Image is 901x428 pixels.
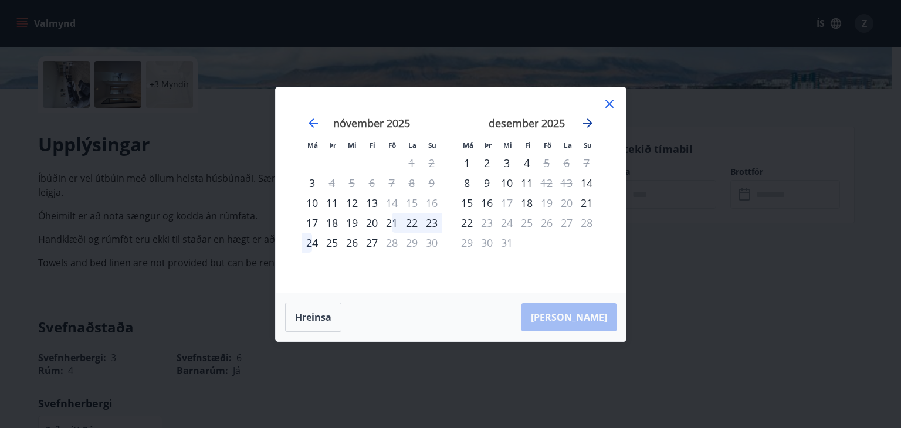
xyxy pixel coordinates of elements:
div: 26 [342,233,362,253]
td: Not available. föstudagur, 7. nóvember 2025 [382,173,402,193]
td: Not available. miðvikudagur, 24. desember 2025 [497,213,517,233]
td: Choose fimmtudagur, 13. nóvember 2025 as your check-in date. It’s available. [362,193,382,213]
div: Aðeins innritun í boði [577,173,597,193]
td: Choose sunnudagur, 23. nóvember 2025 as your check-in date. It’s available. [422,213,442,233]
div: 19 [342,213,362,233]
td: Not available. þriðjudagur, 30. desember 2025 [477,233,497,253]
small: Fö [544,141,551,150]
td: Not available. föstudagur, 19. desember 2025 [537,193,557,213]
td: Choose fimmtudagur, 4. desember 2025 as your check-in date. It’s available. [517,153,537,173]
strong: nóvember 2025 [333,116,410,130]
td: Choose mánudagur, 8. desember 2025 as your check-in date. It’s available. [457,173,477,193]
td: Not available. föstudagur, 26. desember 2025 [537,213,557,233]
td: Choose sunnudagur, 21. desember 2025 as your check-in date. It’s available. [577,193,597,213]
td: Choose þriðjudagur, 18. nóvember 2025 as your check-in date. It’s available. [322,213,342,233]
td: Not available. föstudagur, 14. nóvember 2025 [382,193,402,213]
div: 16 [477,193,497,213]
td: Choose miðvikudagur, 3. desember 2025 as your check-in date. It’s available. [497,153,517,173]
small: Þr [485,141,492,150]
td: Choose miðvikudagur, 26. nóvember 2025 as your check-in date. It’s available. [342,233,362,253]
td: Choose mánudagur, 10. nóvember 2025 as your check-in date. It’s available. [302,193,322,213]
td: Not available. þriðjudagur, 4. nóvember 2025 [322,173,342,193]
td: Choose mánudagur, 3. nóvember 2025 as your check-in date. It’s available. [302,173,322,193]
div: Aðeins innritun í boði [302,173,322,193]
small: La [408,141,416,150]
small: Má [307,141,318,150]
td: Choose laugardagur, 22. nóvember 2025 as your check-in date. It’s available. [402,213,422,233]
div: Aðeins innritun í boði [302,213,322,233]
div: 13 [362,193,382,213]
div: Aðeins útritun í boði [537,153,557,173]
div: 2 [477,153,497,173]
td: Not available. föstudagur, 5. desember 2025 [537,153,557,173]
td: Not available. miðvikudagur, 5. nóvember 2025 [342,173,362,193]
small: Þr [329,141,336,150]
div: Calendar [290,101,612,278]
div: 11 [517,173,537,193]
td: Not available. laugardagur, 29. nóvember 2025 [402,233,422,253]
small: Fi [525,141,531,150]
div: 9 [477,173,497,193]
td: Choose fimmtudagur, 20. nóvember 2025 as your check-in date. It’s available. [362,213,382,233]
div: Aðeins útritun í boði [537,173,557,193]
td: Choose sunnudagur, 14. desember 2025 as your check-in date. It’s available. [577,173,597,193]
td: Not available. laugardagur, 8. nóvember 2025 [402,173,422,193]
div: 27 [362,233,382,253]
div: 20 [362,213,382,233]
td: Choose fimmtudagur, 11. desember 2025 as your check-in date. It’s available. [517,173,537,193]
div: Move forward to switch to the next month. [581,116,595,130]
div: Aðeins útritun í boði [477,213,497,233]
td: Choose þriðjudagur, 2. desember 2025 as your check-in date. It’s available. [477,153,497,173]
small: La [564,141,572,150]
div: Aðeins innritun í boði [457,173,477,193]
td: Choose fimmtudagur, 27. nóvember 2025 as your check-in date. It’s available. [362,233,382,253]
td: Choose miðvikudagur, 19. nóvember 2025 as your check-in date. It’s available. [342,213,362,233]
td: Choose mánudagur, 17. nóvember 2025 as your check-in date. It’s available. [302,213,322,233]
div: 12 [342,193,362,213]
td: Choose þriðjudagur, 16. desember 2025 as your check-in date. It’s available. [477,193,497,213]
small: Su [428,141,436,150]
td: Choose miðvikudagur, 12. nóvember 2025 as your check-in date. It’s available. [342,193,362,213]
td: Not available. miðvikudagur, 31. desember 2025 [497,233,517,253]
td: Not available. sunnudagur, 7. desember 2025 [577,153,597,173]
td: Not available. laugardagur, 27. desember 2025 [557,213,577,233]
div: 10 [497,173,517,193]
div: 4 [517,153,537,173]
td: Choose þriðjudagur, 11. nóvember 2025 as your check-in date. It’s available. [322,193,342,213]
button: Hreinsa [285,303,341,332]
td: Not available. fimmtudagur, 25. desember 2025 [517,213,537,233]
td: Not available. mánudagur, 29. desember 2025 [457,233,477,253]
td: Choose mánudagur, 15. desember 2025 as your check-in date. It’s available. [457,193,477,213]
strong: desember 2025 [489,116,565,130]
div: 24 [302,233,322,253]
div: Aðeins útritun í boði [322,173,342,193]
div: 22 [457,213,477,233]
small: Má [463,141,473,150]
td: Choose miðvikudagur, 10. desember 2025 as your check-in date. It’s available. [497,173,517,193]
td: Choose mánudagur, 22. desember 2025 as your check-in date. It’s available. [457,213,477,233]
small: Mi [503,141,512,150]
div: 11 [322,193,342,213]
small: Mi [348,141,357,150]
td: Not available. laugardagur, 6. desember 2025 [557,153,577,173]
div: Aðeins innritun í boði [517,193,537,213]
div: 23 [422,213,442,233]
td: Not available. sunnudagur, 9. nóvember 2025 [422,173,442,193]
td: Not available. sunnudagur, 28. desember 2025 [577,213,597,233]
td: Not available. föstudagur, 28. nóvember 2025 [382,233,402,253]
td: Not available. sunnudagur, 2. nóvember 2025 [422,153,442,173]
div: Aðeins innritun í boði [577,193,597,213]
small: Su [584,141,592,150]
td: Choose mánudagur, 1. desember 2025 as your check-in date. It’s available. [457,153,477,173]
div: 25 [322,233,342,253]
div: 18 [322,213,342,233]
td: Not available. sunnudagur, 16. nóvember 2025 [422,193,442,213]
div: 22 [402,213,422,233]
td: Not available. föstudagur, 12. desember 2025 [537,173,557,193]
div: 21 [382,213,402,233]
div: Aðeins útritun í boði [537,193,557,213]
div: Aðeins innritun í boði [457,153,477,173]
div: 15 [457,193,477,213]
td: Not available. laugardagur, 13. desember 2025 [557,173,577,193]
div: 3 [497,153,517,173]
